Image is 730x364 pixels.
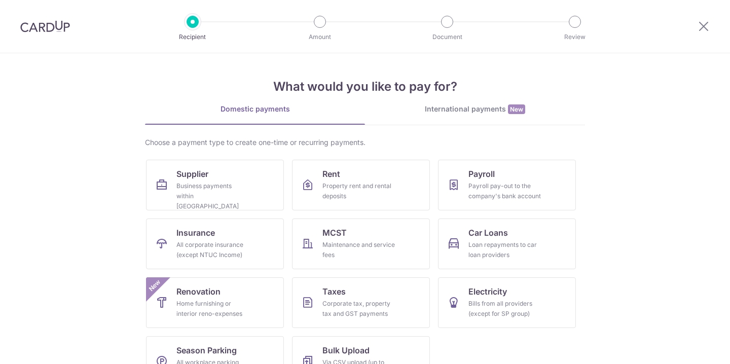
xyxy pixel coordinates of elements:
span: New [508,104,525,114]
p: Document [410,32,485,42]
a: ElectricityBills from all providers (except for SP group) [438,277,576,328]
span: Bulk Upload [322,344,370,356]
h4: What would you like to pay for? [145,78,585,96]
a: SupplierBusiness payments within [GEOGRAPHIC_DATA] [146,160,284,210]
div: All corporate insurance (except NTUC Income) [176,240,249,260]
a: Car LoansLoan repayments to car loan providers [438,219,576,269]
div: Payroll pay-out to the company's bank account [468,181,541,201]
a: RenovationHome furnishing or interior reno-expensesNew [146,277,284,328]
span: Taxes [322,285,346,298]
span: Electricity [468,285,507,298]
a: PayrollPayroll pay-out to the company's bank account [438,160,576,210]
div: Loan repayments to car loan providers [468,240,541,260]
span: MCST [322,227,347,239]
span: Renovation [176,285,221,298]
span: Payroll [468,168,495,180]
div: Corporate tax, property tax and GST payments [322,299,395,319]
img: CardUp [20,20,70,32]
div: Business payments within [GEOGRAPHIC_DATA] [176,181,249,211]
p: Amount [282,32,357,42]
span: Supplier [176,168,208,180]
span: Car Loans [468,227,508,239]
div: International payments [365,104,585,115]
span: Rent [322,168,340,180]
div: Maintenance and service fees [322,240,395,260]
a: InsuranceAll corporate insurance (except NTUC Income) [146,219,284,269]
a: MCSTMaintenance and service fees [292,219,430,269]
a: RentProperty rent and rental deposits [292,160,430,210]
span: New [147,277,163,294]
span: Season Parking [176,344,237,356]
div: Domestic payments [145,104,365,114]
div: Property rent and rental deposits [322,181,395,201]
div: Choose a payment type to create one-time or recurring payments. [145,137,585,148]
a: TaxesCorporate tax, property tax and GST payments [292,277,430,328]
p: Recipient [155,32,230,42]
div: Home furnishing or interior reno-expenses [176,299,249,319]
div: Bills from all providers (except for SP group) [468,299,541,319]
p: Review [537,32,612,42]
span: Insurance [176,227,215,239]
